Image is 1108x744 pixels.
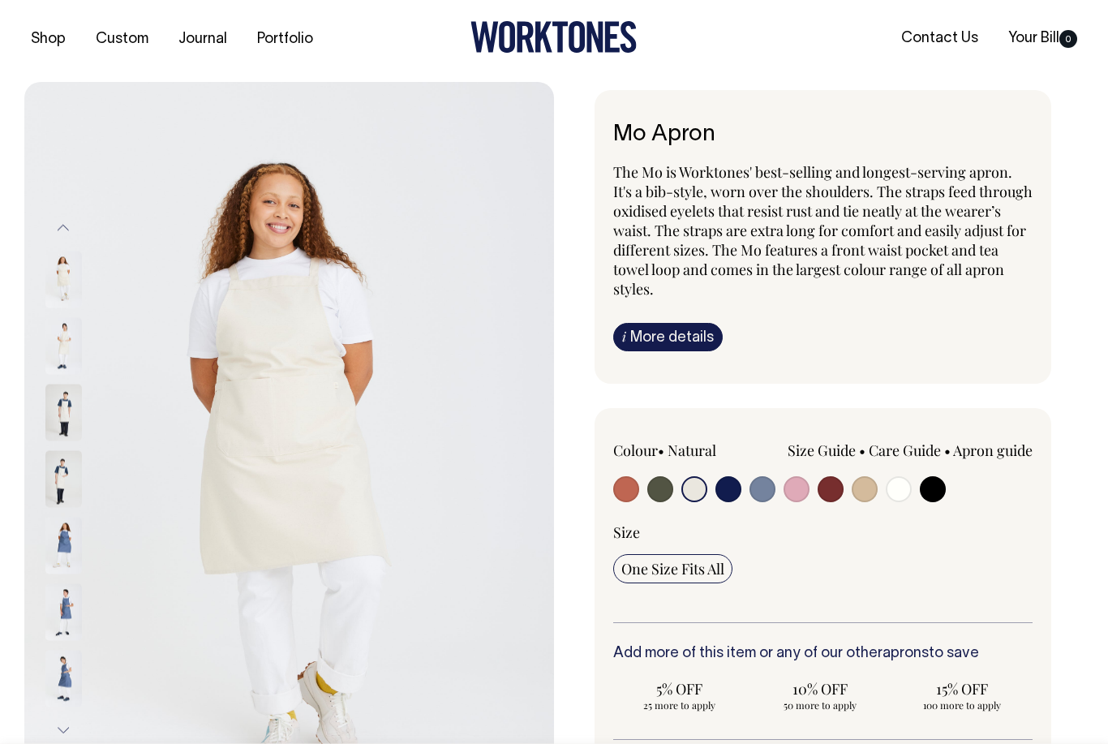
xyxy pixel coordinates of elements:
div: Size [613,523,1033,542]
a: iMore details [613,323,723,351]
h6: Add more of this item or any of our other to save [613,646,1033,662]
a: Contact Us [895,25,985,52]
input: 5% OFF 25 more to apply [613,674,745,716]
input: One Size Fits All [613,554,732,583]
span: • [944,441,951,460]
a: Apron guide [953,441,1033,460]
a: Portfolio [251,26,320,53]
span: 15% OFF [904,679,1020,699]
h6: Mo Apron [613,123,1033,148]
span: One Size Fits All [621,559,724,578]
div: Colour [613,441,781,460]
span: i [622,328,626,345]
span: • [859,441,865,460]
span: 0 [1059,30,1077,48]
span: 10% OFF [762,679,878,699]
span: • [658,441,664,460]
button: Previous [51,210,75,247]
input: 10% OFF 50 more to apply [754,674,886,716]
span: 50 more to apply [762,699,878,712]
a: Shop [24,26,72,53]
span: 25 more to apply [621,699,737,712]
a: Journal [172,26,234,53]
img: natural [45,384,82,441]
span: 100 more to apply [904,699,1020,712]
a: aprons [883,647,929,660]
img: blue/grey [45,517,82,574]
a: Size Guide [788,441,856,460]
span: 5% OFF [621,679,737,699]
img: natural [45,317,82,374]
img: blue/grey [45,650,82,707]
label: Natural [668,441,716,460]
img: blue/grey [45,583,82,640]
img: natural [45,251,82,307]
a: Your Bill0 [1002,25,1084,52]
a: Custom [89,26,155,53]
img: natural [45,450,82,507]
a: Care Guide [869,441,941,460]
span: The Mo is Worktones' best-selling and longest-serving apron. It's a bib-style, worn over the shou... [613,162,1033,299]
input: 15% OFF 100 more to apply [896,674,1028,716]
